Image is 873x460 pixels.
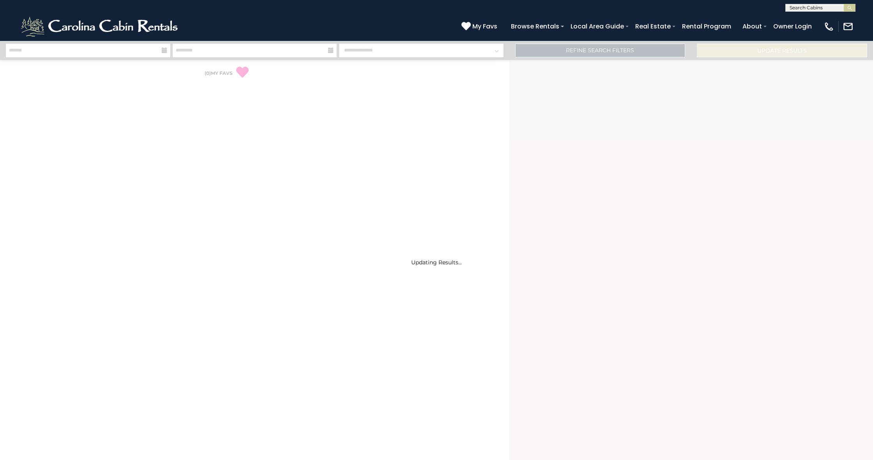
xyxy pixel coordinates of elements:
a: About [739,19,766,33]
img: phone-regular-white.png [824,21,834,32]
a: Owner Login [769,19,816,33]
span: My Favs [472,21,497,31]
a: My Favs [461,21,499,32]
a: Rental Program [678,19,735,33]
a: Real Estate [631,19,675,33]
img: mail-regular-white.png [843,21,854,32]
img: White-1-2.png [19,15,181,38]
a: Local Area Guide [567,19,628,33]
a: Browse Rentals [507,19,563,33]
